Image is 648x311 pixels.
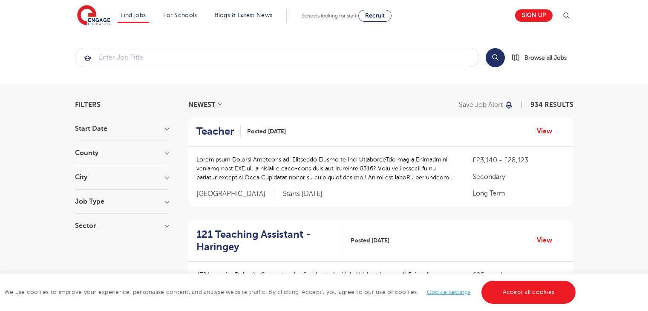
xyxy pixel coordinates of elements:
[75,48,479,67] input: Submit
[365,12,385,19] span: Recruit
[75,125,169,132] h3: Start Date
[472,188,564,199] p: Long Term
[75,150,169,156] h3: County
[247,127,286,136] span: Posted [DATE]
[75,101,101,108] span: Filters
[121,12,146,18] a: Find jobs
[459,101,514,108] button: Save job alert
[196,125,234,138] h2: Teacher
[163,12,197,18] a: For Schools
[351,236,389,245] span: Posted [DATE]
[481,281,576,304] a: Accept all cookies
[530,101,573,109] span: 934 RESULTS
[537,235,559,246] a: View
[196,228,338,253] h2: 121 Teaching Assistant - Haringey
[537,126,559,137] a: View
[196,125,241,138] a: Teacher
[196,155,456,182] p: Loremipsum Dolorsi Ametcons adi Elitseddo Eiusmo te Inci UtlaboreeTdo mag a Enimadmini veniamq no...
[75,174,169,181] h3: City
[75,222,169,229] h3: Sector
[524,53,567,63] span: Browse all Jobs
[196,228,345,253] a: 121 Teaching Assistant - Haringey
[358,10,392,22] a: Recruit
[427,289,471,295] a: Cookie settings
[459,101,503,108] p: Save job alert
[472,270,564,280] p: £85 per day
[77,5,110,26] img: Engage Education
[215,12,273,18] a: Blogs & Latest News
[472,155,564,165] p: £23,140 - £28,123
[512,53,573,63] a: Browse all Jobs
[486,48,505,67] button: Search
[302,13,357,19] span: Schools looking for staff
[196,190,274,199] span: [GEOGRAPHIC_DATA]
[75,198,169,205] h3: Job Type
[515,9,553,22] a: Sign up
[283,190,323,199] p: Starts [DATE]
[4,289,578,295] span: We use cookies to improve your experience, personalise content, and analyse website traffic. By c...
[196,270,456,297] p: 472 Loremips Dolorsita Consecte adi e Seddoe te Incididu Utlab etd magn: Al Enimad Minimveni, qu’...
[472,172,564,182] p: Secondary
